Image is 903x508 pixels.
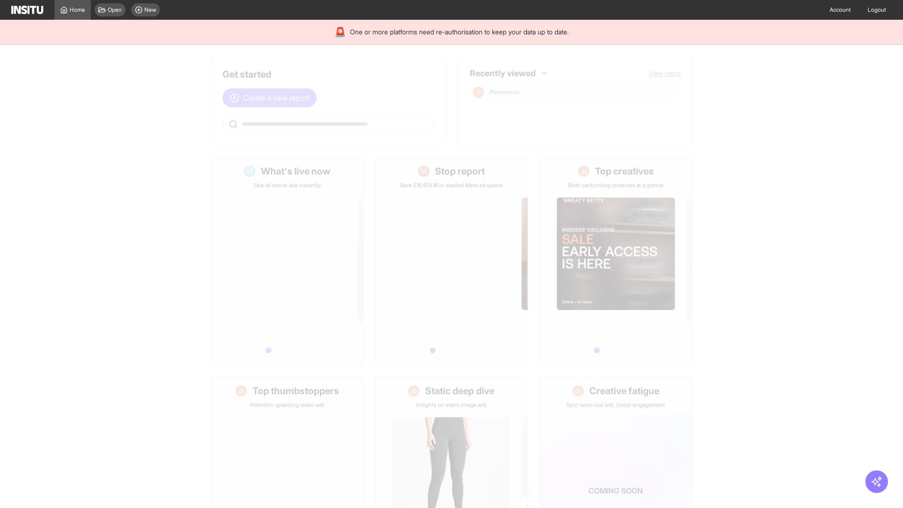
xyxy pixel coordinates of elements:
span: Home [70,6,85,14]
img: Logo [11,6,43,14]
span: New [144,6,156,14]
div: 🚨 [334,25,346,39]
span: One or more platforms need re-authorisation to keep your data up to date. [350,27,569,37]
span: Open [108,6,122,14]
